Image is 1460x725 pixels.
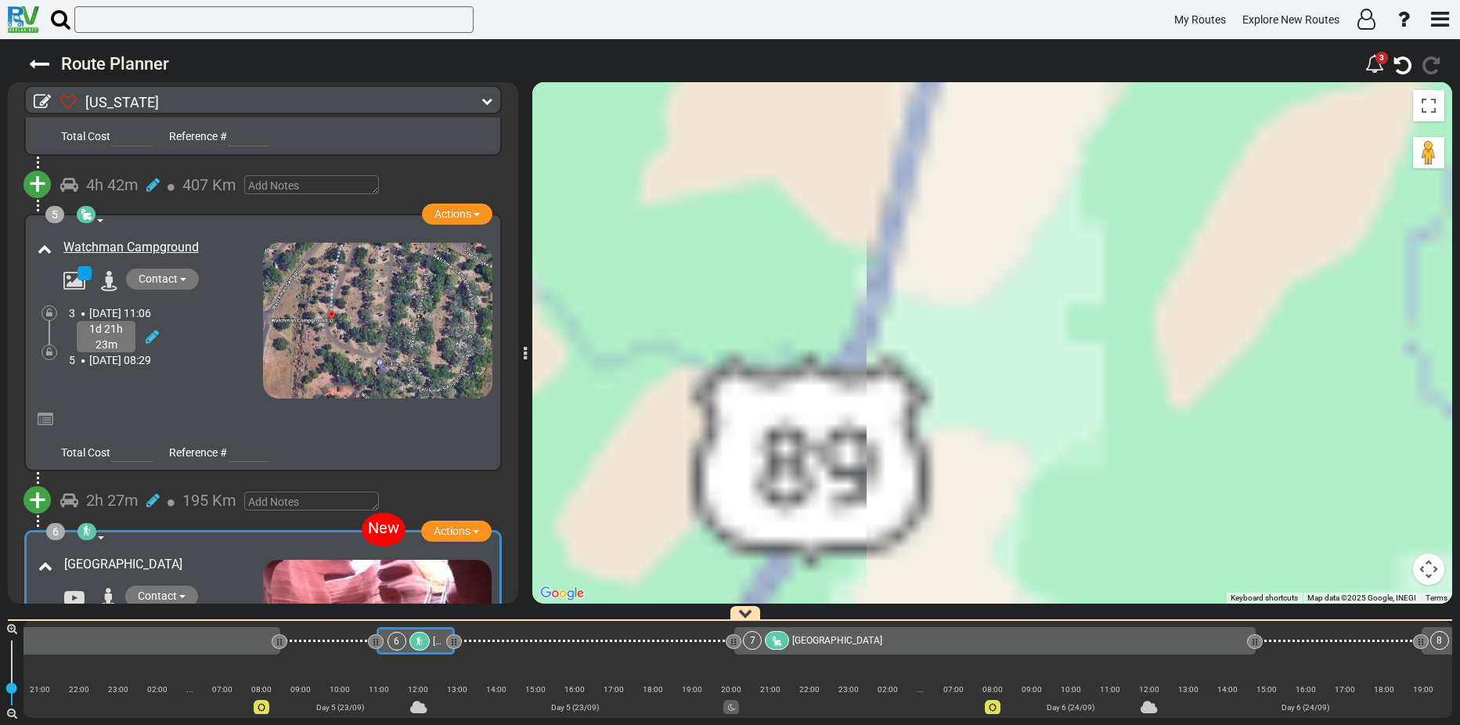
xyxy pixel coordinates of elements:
[69,354,75,366] span: 5
[1404,694,1443,709] div: |
[633,682,672,697] div: 18:00
[934,682,973,697] div: 07:00
[124,354,151,366] span: 08:29
[1282,703,1329,712] span: Day 6 (24/09)
[1047,703,1094,712] span: Day 6 (24/09)
[1012,694,1051,709] div: |
[1430,631,1449,650] div: 8
[438,682,477,697] div: 13:00
[29,166,46,202] span: +
[1235,5,1346,35] a: Explore New Routes
[477,682,516,697] div: 14:00
[124,307,151,319] span: 11:06
[868,682,907,697] div: 02:00
[1325,682,1364,697] div: 17:00
[551,703,599,712] span: Day 5 (23/09)
[362,513,406,547] div: New
[1208,694,1247,709] div: |
[177,682,203,697] div: ...
[712,682,751,697] div: 20:00
[242,694,281,709] div: |
[316,703,364,712] span: Day 5 (23/09)
[61,54,169,74] sapn: Route Planner
[8,6,39,33] img: RvPlanetLogo.png
[1169,694,1208,709] div: |
[433,636,523,647] span: [GEOGRAPHIC_DATA]
[1364,682,1404,697] div: 18:00
[182,175,236,194] span: 407 Km
[24,214,502,471] div: 5 Actions Watchman Campground Contact 3 [DATE] 11:06 1d 21h 23m 5 [DATE] 08:29 Total Cost Referen...
[59,694,99,709] div: |
[555,682,594,697] div: 16:00
[1404,682,1443,697] div: 19:00
[86,174,139,197] div: 4h 42m
[790,682,829,697] div: 22:00
[712,694,751,709] div: |
[99,682,138,697] div: 23:00
[69,307,75,319] span: 3
[973,682,1012,697] div: 08:00
[359,694,398,709] div: |
[85,94,159,110] span: [US_STATE]
[320,694,359,709] div: |
[59,682,99,697] div: 22:00
[45,206,64,223] div: 5
[263,560,492,688] img: mqdefault.jpg
[89,354,121,366] span: [DATE]
[27,479,499,522] div: + 2h 27m 195 Km
[1130,682,1169,697] div: 12:00
[139,272,178,285] span: Contact
[1364,694,1404,709] div: |
[1174,13,1226,26] span: My Routes
[1247,694,1286,709] div: |
[23,171,51,198] button: +
[125,586,198,607] button: Contact
[64,557,182,572] span: [GEOGRAPHIC_DATA]
[1051,682,1090,697] div: 10:00
[61,446,110,459] span: Total Cost
[398,694,438,709] div: |
[1286,682,1325,697] div: 16:00
[792,635,882,646] span: [GEOGRAPHIC_DATA]
[907,682,933,697] div: ...
[29,482,46,518] span: +
[1375,52,1388,64] div: 3
[281,694,320,709] div: |
[672,682,712,697] div: 19:00
[23,486,51,514] button: +
[751,682,790,697] div: 21:00
[536,583,588,604] img: Google
[672,694,712,709] div: |
[438,694,477,709] div: |
[86,489,139,512] div: 2h 27m
[536,583,588,604] a: Open this area in Google Maps (opens a new window)
[516,682,555,697] div: 15:00
[421,521,492,542] button: Actions
[516,694,555,709] div: |
[89,307,121,319] span: [DATE]
[242,682,281,697] div: 08:00
[20,682,59,697] div: 21:00
[263,243,492,399] img: watchman%20campground_id-48437_main_bbcc.jpg
[1413,137,1444,168] button: Drag Pegman onto the map to open Street View
[434,525,470,537] span: Actions
[203,682,242,697] div: 07:00
[398,682,438,697] div: 12:00
[1426,593,1447,602] a: Terms (opens in new tab)
[868,694,907,709] div: |
[169,130,227,142] span: Reference #
[169,446,227,459] span: Reference #
[1307,593,1416,602] span: Map data ©2025 Google, INEGI
[434,207,471,220] span: Actions
[1130,694,1169,709] div: |
[743,631,762,650] div: 7
[77,321,135,352] div: 1d 21h 23m
[27,164,499,207] div: + 4h 42m 407 Km
[934,694,973,709] div: |
[61,130,110,142] span: Total Cost
[320,682,359,697] div: 10:00
[1090,694,1130,709] div: |
[138,694,177,709] div: |
[359,682,398,697] div: 11:00
[594,694,633,709] div: |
